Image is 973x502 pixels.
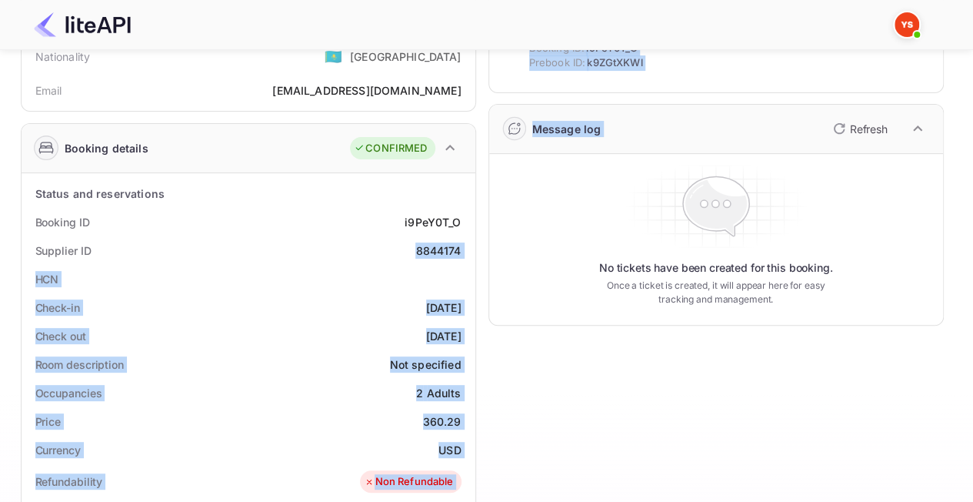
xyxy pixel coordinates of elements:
button: Refresh [824,116,894,141]
p: No tickets have been created for this booking. [599,260,833,276]
div: Check out [35,328,86,344]
div: Nationality [35,49,91,65]
div: Status and reservations [35,186,165,202]
div: Message log [532,121,601,137]
div: [GEOGRAPHIC_DATA] [350,49,462,65]
p: Once a ticket is created, it will appear here for easy tracking and management. [595,279,838,306]
div: Not specified [390,356,462,373]
div: Check-in [35,300,80,316]
div: [DATE] [426,328,462,344]
div: Price [35,413,62,430]
div: Room description [35,356,124,373]
div: Booking ID [35,214,90,230]
img: Yandex Support [895,12,919,37]
div: Refundability [35,474,103,490]
div: 8844174 [415,243,461,259]
div: i9PeY0T_O [405,214,461,230]
div: [DATE] [426,300,462,316]
span: k9ZGtXKWl [587,55,642,71]
div: Non Refundable [364,474,453,490]
div: CONFIRMED [354,141,427,156]
div: Email [35,82,62,99]
div: Booking details [65,140,148,156]
div: USD [438,442,461,458]
div: Occupancies [35,385,102,401]
img: LiteAPI Logo [34,12,131,37]
div: Supplier ID [35,243,92,259]
div: 360.29 [423,413,462,430]
p: Refresh [850,121,888,137]
div: 2 Adults [416,385,461,401]
div: [EMAIL_ADDRESS][DOMAIN_NAME] [272,82,461,99]
div: HCN [35,271,59,287]
span: United States [325,42,342,70]
div: Currency [35,442,81,458]
span: Prebook ID: [529,55,586,71]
